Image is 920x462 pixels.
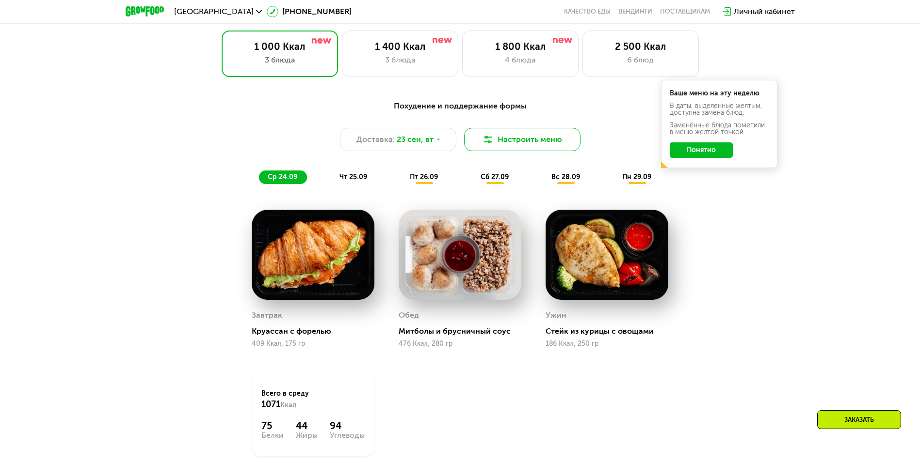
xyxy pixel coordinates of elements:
[670,142,733,158] button: Понятно
[618,8,652,15] a: Вендинги
[352,54,448,66] div: 3 блюда
[339,173,367,181] span: чт 25.09
[261,420,284,431] div: 75
[670,122,769,136] div: Заменённые блюда пометили в меню жёлтой точкой.
[399,326,529,336] div: Митболы и брусничный соус
[546,308,566,323] div: Ужин
[261,389,365,410] div: Всего в среду
[481,173,509,181] span: сб 27.09
[622,173,651,181] span: пн 29.09
[352,41,448,52] div: 1 400 Ккал
[267,6,352,17] a: [PHONE_NUMBER]
[268,173,297,181] span: ср 24.09
[397,134,434,145] span: 23 сен, вт
[330,431,365,439] div: Углеводы
[296,431,318,439] div: Жиры
[472,54,568,66] div: 4 блюда
[252,326,382,336] div: Круассан с форелью
[174,8,254,15] span: [GEOGRAPHIC_DATA]
[670,90,769,97] div: Ваше меню на эту неделю
[546,326,676,336] div: Стейк из курицы с овощами
[564,8,611,15] a: Качество еды
[399,340,521,348] div: 476 Ккал, 280 гр
[734,6,795,17] div: Личный кабинет
[173,100,747,112] div: Похудение и поддержание формы
[296,420,318,431] div: 44
[670,103,769,116] div: В даты, выделенные желтым, доступна замена блюд.
[660,8,710,15] div: поставщикам
[410,173,438,181] span: пт 26.09
[593,41,689,52] div: 2 500 Ккал
[356,134,395,145] span: Доставка:
[817,410,901,429] div: Заказать
[551,173,580,181] span: вс 28.09
[232,54,328,66] div: 3 блюда
[232,41,328,52] div: 1 000 Ккал
[464,128,581,151] button: Настроить меню
[472,41,568,52] div: 1 800 Ккал
[593,54,689,66] div: 6 блюд
[261,431,284,439] div: Белки
[261,399,280,410] span: 1071
[280,401,296,409] span: Ккал
[399,308,419,323] div: Обед
[252,308,282,323] div: Завтрак
[330,420,365,431] div: 94
[546,340,668,348] div: 186 Ккал, 250 гр
[252,340,374,348] div: 409 Ккал, 175 гр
